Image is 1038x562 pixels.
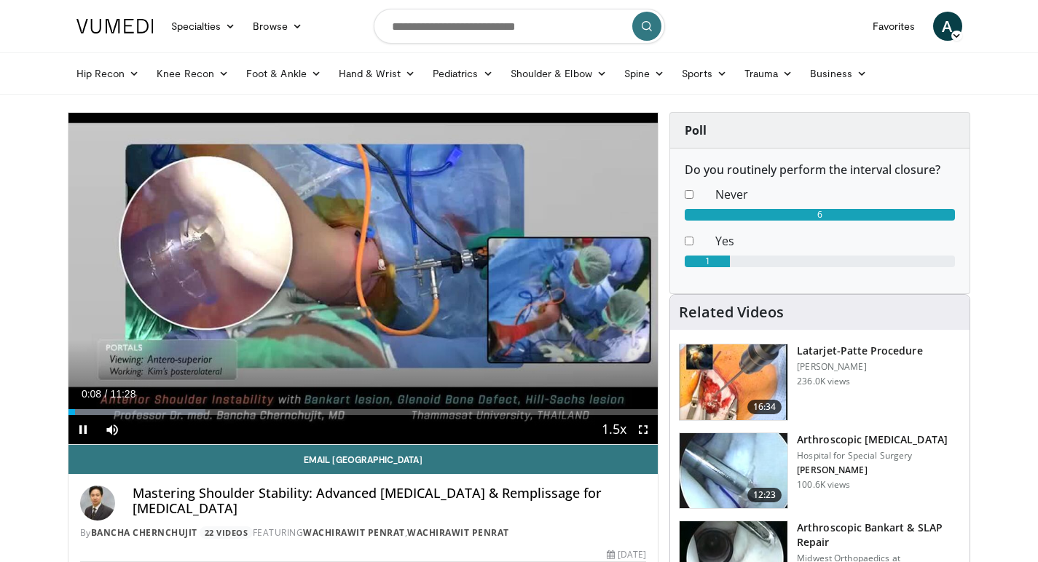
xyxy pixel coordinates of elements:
[68,445,658,474] a: Email [GEOGRAPHIC_DATA]
[82,388,101,400] span: 0:08
[704,186,966,203] dd: Never
[76,19,154,33] img: VuMedi Logo
[679,432,961,510] a: 12:23 Arthroscopic [MEDICAL_DATA] Hospital for Special Surgery [PERSON_NAME] 100.6K views
[407,526,509,539] a: Wachirawit Penrat
[797,361,922,373] p: [PERSON_NAME]
[685,209,955,221] div: 6
[80,526,647,539] div: By FEATURING ,
[330,59,424,88] a: Hand & Wrist
[797,432,948,447] h3: Arthroscopic [MEDICAL_DATA]
[685,122,707,138] strong: Poll
[98,415,127,444] button: Mute
[680,433,787,509] img: 10039_3.png.150x105_q85_crop-smart_upscale.jpg
[133,486,647,517] h4: Mastering Shoulder Stability: Advanced [MEDICAL_DATA] & Remplissage for [MEDICAL_DATA]
[162,12,245,41] a: Specialties
[685,256,730,267] div: 1
[91,526,197,539] a: Bancha Chernchujit
[679,304,784,321] h4: Related Videos
[797,450,948,462] p: Hospital for Special Surgery
[685,163,955,177] h6: Do you routinely perform the interval closure?
[599,415,629,444] button: Playback Rate
[797,521,961,550] h3: Arthroscopic Bankart & SLAP Repair
[502,59,616,88] a: Shoulder & Elbow
[237,59,330,88] a: Foot & Ankle
[797,376,850,387] p: 236.0K views
[110,388,135,400] span: 11:28
[68,409,658,415] div: Progress Bar
[200,526,253,539] a: 22 Videos
[747,400,782,414] span: 16:34
[607,548,646,561] div: [DATE]
[374,9,665,44] input: Search topics, interventions
[424,59,502,88] a: Pediatrics
[105,388,108,400] span: /
[68,113,658,445] video-js: Video Player
[933,12,962,41] a: A
[80,486,115,521] img: Avatar
[680,344,787,420] img: 617583_3.png.150x105_q85_crop-smart_upscale.jpg
[68,59,149,88] a: Hip Recon
[704,232,966,250] dd: Yes
[801,59,876,88] a: Business
[797,464,948,476] p: [PERSON_NAME]
[797,479,850,491] p: 100.6K views
[616,59,673,88] a: Spine
[244,12,311,41] a: Browse
[303,526,405,539] a: Wachirawit Penrat
[736,59,802,88] a: Trauma
[68,415,98,444] button: Pause
[673,59,736,88] a: Sports
[797,344,922,358] h3: Latarjet-Patte Procedure
[747,488,782,502] span: 12:23
[864,12,924,41] a: Favorites
[679,344,961,421] a: 16:34 Latarjet-Patte Procedure [PERSON_NAME] 236.0K views
[148,59,237,88] a: Knee Recon
[629,415,658,444] button: Fullscreen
